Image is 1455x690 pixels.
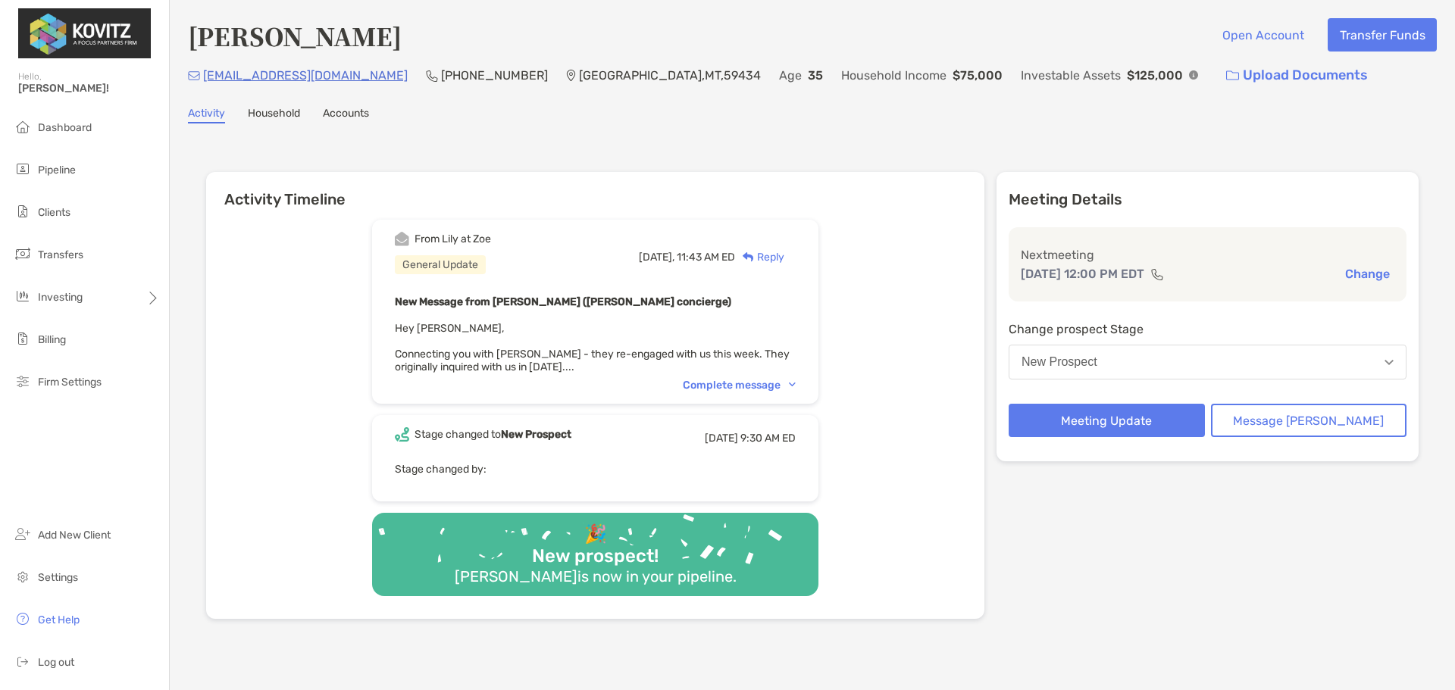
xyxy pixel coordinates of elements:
span: Pipeline [38,164,76,176]
img: billing icon [14,329,32,348]
span: Firm Settings [38,376,102,389]
p: [EMAIL_ADDRESS][DOMAIN_NAME] [203,66,408,85]
img: Event icon [395,427,409,442]
img: add_new_client icon [14,525,32,543]
img: firm-settings icon [14,372,32,390]
span: [DATE], [639,251,674,264]
img: communication type [1150,268,1164,280]
img: settings icon [14,567,32,585]
span: Investing [38,291,83,304]
span: Hey [PERSON_NAME], Connecting you with [PERSON_NAME] - they re-engaged with us this week. They or... [395,322,790,373]
p: [GEOGRAPHIC_DATA] , MT , 59434 [579,66,761,85]
p: Age [779,66,802,85]
img: button icon [1226,70,1239,81]
p: $125,000 [1127,66,1183,85]
img: clients icon [14,202,32,220]
img: Email Icon [188,71,200,80]
span: Get Help [38,614,80,626]
span: Dashboard [38,121,92,134]
a: Household [248,107,300,123]
img: Open dropdown arrow [1385,360,1394,365]
img: logout icon [14,652,32,670]
img: Reply icon [743,252,754,262]
button: Open Account [1210,18,1316,52]
div: New Prospect [1022,355,1097,369]
button: Message [PERSON_NAME] [1211,404,1407,437]
div: General Update [395,255,486,274]
img: dashboard icon [14,117,32,136]
a: Upload Documents [1216,59,1378,92]
span: 9:30 AM ED [740,432,796,445]
span: Settings [38,571,78,584]
a: Accounts [323,107,369,123]
img: Info Icon [1189,70,1198,80]
span: Billing [38,333,66,346]
p: Household Income [841,66,947,85]
img: transfers icon [14,245,32,263]
div: Stage changed to [415,428,571,441]
img: get-help icon [14,610,32,628]
div: 🎉 [578,523,613,545]
b: New Prospect [501,428,571,441]
span: 11:43 AM ED [677,251,735,264]
span: Transfers [38,248,83,261]
img: Confetti [372,513,818,583]
p: [DATE] 12:00 PM EDT [1021,264,1144,283]
img: Event icon [395,232,409,246]
img: Chevron icon [789,382,796,387]
button: Meeting Update [1009,404,1205,437]
p: 35 [808,66,823,85]
button: Transfer Funds [1328,18,1437,52]
span: Add New Client [38,529,111,542]
b: New Message from [PERSON_NAME] ([PERSON_NAME] concierge) [395,295,731,308]
span: Log out [38,656,74,669]
button: New Prospect [1009,345,1406,379]
img: Location Icon [566,70,576,82]
h6: Activity Timeline [206,172,984,208]
button: Change [1341,266,1394,282]
p: $75,000 [953,66,1003,85]
div: Reply [735,249,784,265]
p: Stage changed by: [395,460,796,479]
p: Next meeting [1021,245,1394,264]
div: Complete message [683,379,796,392]
img: Zoe Logo [18,6,151,61]
img: Phone Icon [426,70,438,82]
span: [PERSON_NAME]! [18,82,160,95]
div: [PERSON_NAME] is now in your pipeline. [449,567,743,585]
span: Clients [38,206,70,219]
span: [DATE] [705,432,738,445]
p: Change prospect Stage [1009,320,1406,339]
img: investing icon [14,287,32,305]
img: pipeline icon [14,160,32,178]
div: From Lily at Zoe [415,233,491,245]
p: [PHONE_NUMBER] [441,66,548,85]
div: New prospect! [526,545,665,567]
a: Activity [188,107,225,123]
h4: [PERSON_NAME] [188,18,402,53]
p: Investable Assets [1021,66,1121,85]
p: Meeting Details [1009,190,1406,209]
